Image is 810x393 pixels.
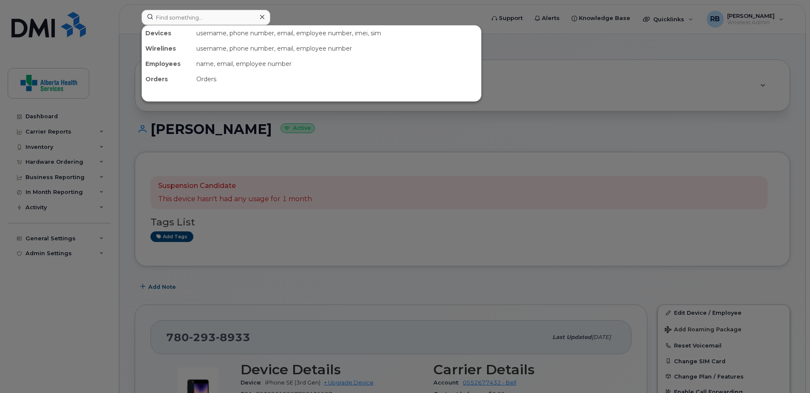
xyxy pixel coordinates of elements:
div: Wirelines [142,41,193,56]
div: Orders [142,71,193,87]
div: username, phone number, email, employee number [193,41,481,56]
div: username, phone number, email, employee number, imei, sim [193,26,481,41]
div: name, email, employee number [193,56,481,71]
div: Employees [142,56,193,71]
div: Devices [142,26,193,41]
div: Orders [193,71,481,87]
